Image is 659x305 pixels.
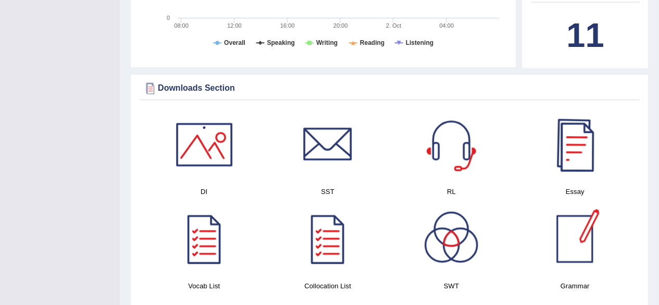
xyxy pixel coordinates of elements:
[395,186,508,197] h4: RL
[395,280,508,291] h4: SWT
[271,280,384,291] h4: Collocation List
[224,39,245,46] tspan: Overall
[360,39,384,46] tspan: Reading
[147,280,260,291] h4: Vocab List
[271,186,384,197] h4: SST
[518,186,631,197] h4: Essay
[147,186,260,197] h4: DI
[566,16,604,54] b: 11
[174,22,189,29] text: 08:00
[406,39,433,46] tspan: Listening
[333,22,348,29] text: 20:00
[280,22,295,29] text: 16:00
[518,280,631,291] h4: Grammar
[227,22,242,29] text: 12:00
[386,22,401,29] tspan: 2. Oct
[316,39,338,46] tspan: Writing
[142,80,637,96] div: Downloads Section
[267,39,294,46] tspan: Speaking
[439,22,454,29] text: 04:00
[167,15,170,21] text: 0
